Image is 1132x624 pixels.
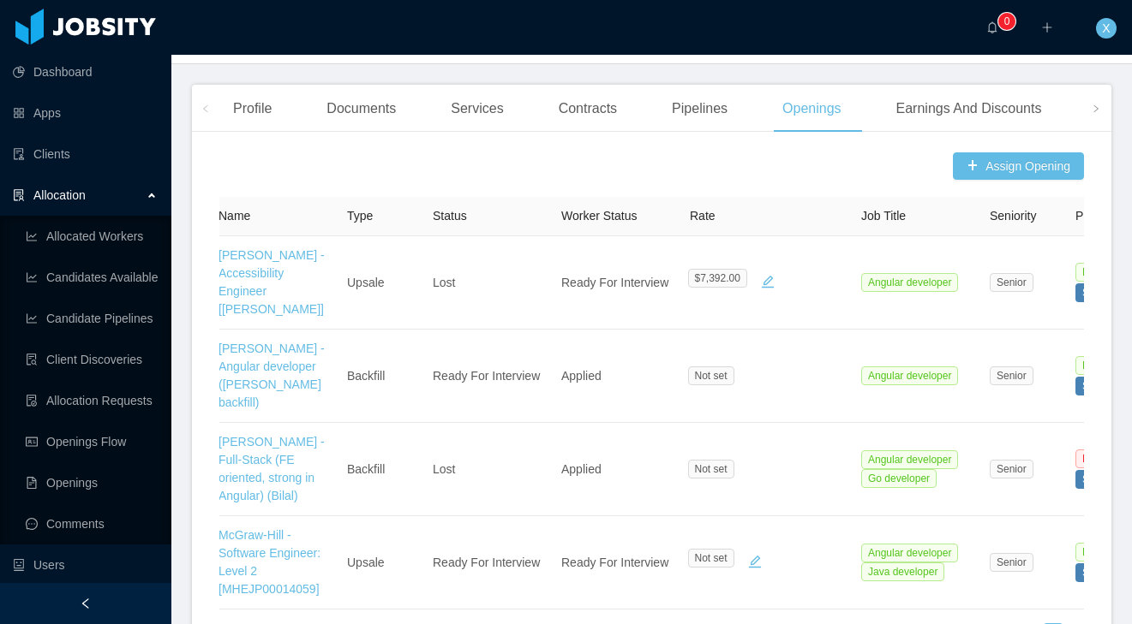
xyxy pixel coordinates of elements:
[1075,563,1129,582] span: Strategic
[219,435,325,502] a: [PERSON_NAME] - Full-Stack (FE oriented, strong in Angular) (Bilal)
[861,450,958,469] span: Angular developer
[658,85,741,133] div: Pipelines
[13,189,25,201] i: icon: solution
[561,556,668,569] span: Ready For Interview
[986,21,998,33] i: icon: bell
[1075,377,1129,395] span: Strategic
[688,460,734,478] span: Not set
[1075,449,1102,468] span: P1
[861,469,937,488] span: Go developer
[1102,18,1110,39] span: X
[340,516,426,609] td: Upsale
[690,209,716,223] span: Rate
[990,209,1036,223] span: Seniority
[219,528,320,596] a: McGraw-Hill - Software Engineer: Level 2 [MHEJP00014059]
[13,137,158,171] a: icon: auditClients
[883,85,1056,133] div: Earnings And Discounts
[26,301,158,336] a: icon: line-chartCandidate Pipelines
[990,273,1033,292] span: Senior
[33,188,86,202] span: Allocation
[433,209,467,223] span: Status
[1041,21,1053,33] i: icon: plus
[313,85,410,133] div: Documents
[688,269,747,288] span: $7,392.00
[769,85,855,133] div: Openings
[219,85,285,133] div: Profile
[990,460,1033,478] span: Senior
[340,330,426,423] td: Backfill
[26,219,158,253] a: icon: line-chartAllocated Workers
[201,104,210,113] i: icon: left
[561,276,668,289] span: Ready For Interview
[861,544,958,562] span: Angular developer
[340,423,426,516] td: Backfill
[688,549,734,568] span: Not set
[433,276,455,289] span: Lost
[26,260,158,294] a: icon: line-chartCandidates Available
[26,342,158,377] a: icon: file-searchClient Discoveries
[26,425,158,459] a: icon: idcardOpenings Flow
[990,366,1033,385] span: Senior
[219,248,325,316] a: [PERSON_NAME] - Accessibility Engineer [[PERSON_NAME]]
[998,13,1015,30] sup: 0
[754,269,782,296] button: icon: edit
[1075,209,1113,223] span: Priority
[1075,356,1102,375] span: P4
[26,383,158,418] a: icon: file-doneAllocation Requests
[688,366,734,385] span: Not set
[433,462,455,476] span: Lost
[1092,104,1100,113] i: icon: right
[861,209,906,223] span: Job Title
[561,209,637,223] span: Worker Status
[561,462,602,476] span: Applied
[1075,283,1129,302] span: Strategic
[741,549,769,576] button: icon: edit
[13,548,158,582] a: icon: robotUsers
[1075,263,1102,282] span: P4
[990,553,1033,572] span: Senior
[219,342,325,409] a: [PERSON_NAME] - Angular developer ([PERSON_NAME] backfill)
[861,562,944,581] span: Java developer
[13,96,158,130] a: icon: appstoreApps
[219,209,250,223] span: Name
[1075,470,1129,489] span: Strategic
[861,273,958,292] span: Angular developer
[433,556,540,569] span: Ready For Interview
[953,152,1084,180] button: icon: plusAssign Opening
[861,366,958,385] span: Angular developer
[545,85,631,133] div: Contracts
[437,85,517,133] div: Services
[561,369,602,383] span: Applied
[13,55,158,89] a: icon: pie-chartDashboard
[1075,543,1102,562] span: P4
[347,209,373,223] span: Type
[26,507,158,541] a: icon: messageComments
[340,236,426,330] td: Upsale
[26,466,158,500] a: icon: file-textOpenings
[433,369,540,383] span: Ready For Interview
